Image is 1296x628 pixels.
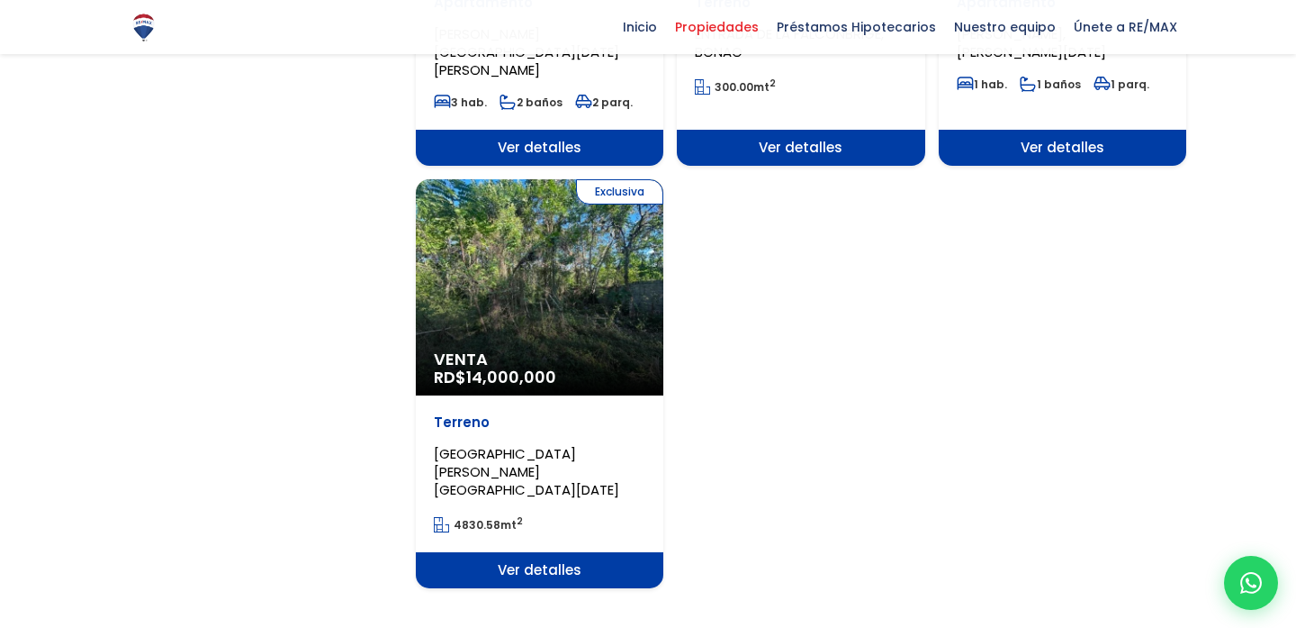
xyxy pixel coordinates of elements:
[769,77,776,90] sup: 2
[957,77,1007,92] span: 1 hab.
[575,95,633,110] span: 2 parq.
[576,179,663,205] span: Exclusiva
[1020,77,1081,92] span: 1 baños
[677,130,924,166] span: Ver detalles
[517,514,523,528] sup: 2
[939,130,1186,166] span: Ver detalles
[416,130,663,166] span: Ver detalles
[1093,77,1149,92] span: 1 parq.
[416,179,663,588] a: Exclusiva Venta RD$14,000,000 Terreno [GEOGRAPHIC_DATA][PERSON_NAME][GEOGRAPHIC_DATA][DATE] 4830....
[416,552,663,588] span: Ver detalles
[434,444,619,499] span: [GEOGRAPHIC_DATA][PERSON_NAME][GEOGRAPHIC_DATA][DATE]
[695,79,776,95] span: mt
[434,95,487,110] span: 3 hab.
[434,414,645,432] p: Terreno
[434,517,523,532] span: mt
[466,366,556,388] span: 14,000,000
[499,95,562,110] span: 2 baños
[434,366,556,388] span: RD$
[614,14,666,41] span: Inicio
[715,79,753,95] span: 300.00
[454,517,500,532] span: 4830.58
[128,12,159,43] img: Logo de REMAX
[768,14,945,41] span: Préstamos Hipotecarios
[434,350,645,369] span: Venta
[1065,14,1186,41] span: Únete a RE/MAX
[945,14,1065,41] span: Nuestro equipo
[666,14,768,41] span: Propiedades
